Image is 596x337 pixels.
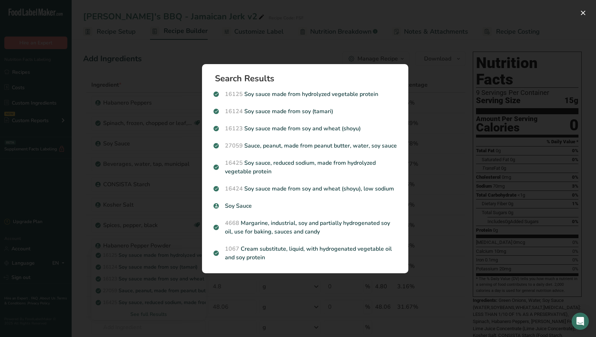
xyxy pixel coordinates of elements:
span: 16124 [225,107,243,115]
span: 1067 [225,245,239,253]
div: Open Intercom Messenger [572,313,589,330]
p: Soy Sauce [213,202,397,210]
p: Margarine, industrial, soy and partially hydrogenated soy oil, use for baking, sauces and candy [213,219,397,236]
p: Soy sauce made from soy and wheat (shoyu), low sodium [213,184,397,193]
p: Sauce, peanut, made from peanut butter, water, soy sauce [213,141,397,150]
p: Soy sauce, reduced sodium, made from hydrolyzed vegetable protein [213,159,397,176]
p: Cream substitute, liquid, with hydrogenated vegetable oil and soy protein [213,245,397,262]
span: 16123 [225,125,243,133]
p: Soy sauce made from hydrolyzed vegetable protein [213,90,397,98]
p: Soy sauce made from soy and wheat (shoyu) [213,124,397,133]
span: 4668 [225,219,239,227]
span: 16424 [225,185,243,193]
span: 16425 [225,159,243,167]
p: Soy sauce made from soy (tamari) [213,107,397,116]
h1: Search Results [215,74,401,83]
span: 16125 [225,90,243,98]
span: 27059 [225,142,243,150]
